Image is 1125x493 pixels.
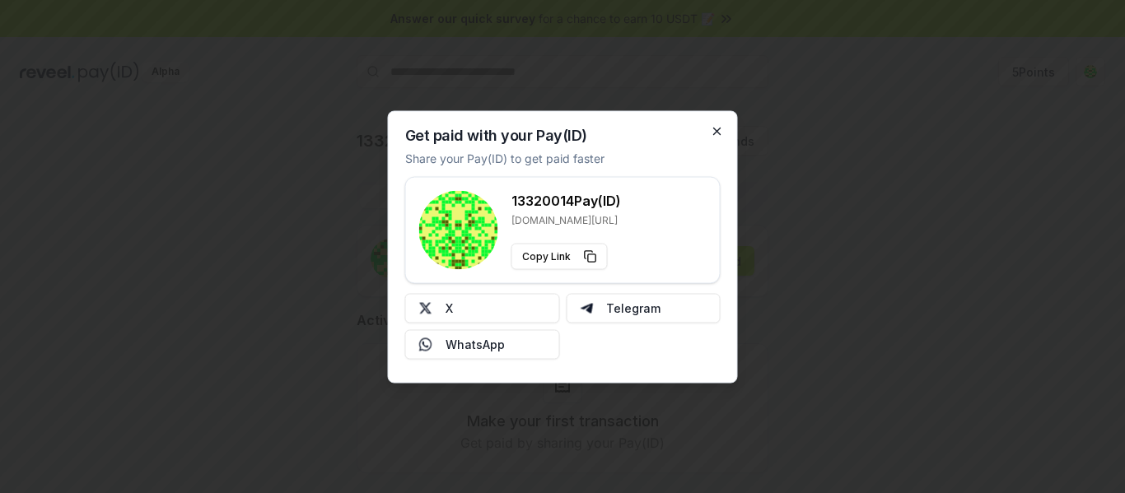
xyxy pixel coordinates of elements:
p: Share your Pay(ID) to get paid faster [405,149,605,166]
p: [DOMAIN_NAME][URL] [511,213,621,226]
button: Copy Link [511,243,608,269]
img: Telegram [580,301,593,314]
button: WhatsApp [405,329,560,359]
button: X [405,293,560,323]
h3: 13320014 Pay(ID) [511,190,621,210]
img: X [419,301,432,314]
img: Whatsapp [419,337,432,351]
h2: Get paid with your Pay(ID) [405,128,587,142]
button: Telegram [566,293,721,323]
